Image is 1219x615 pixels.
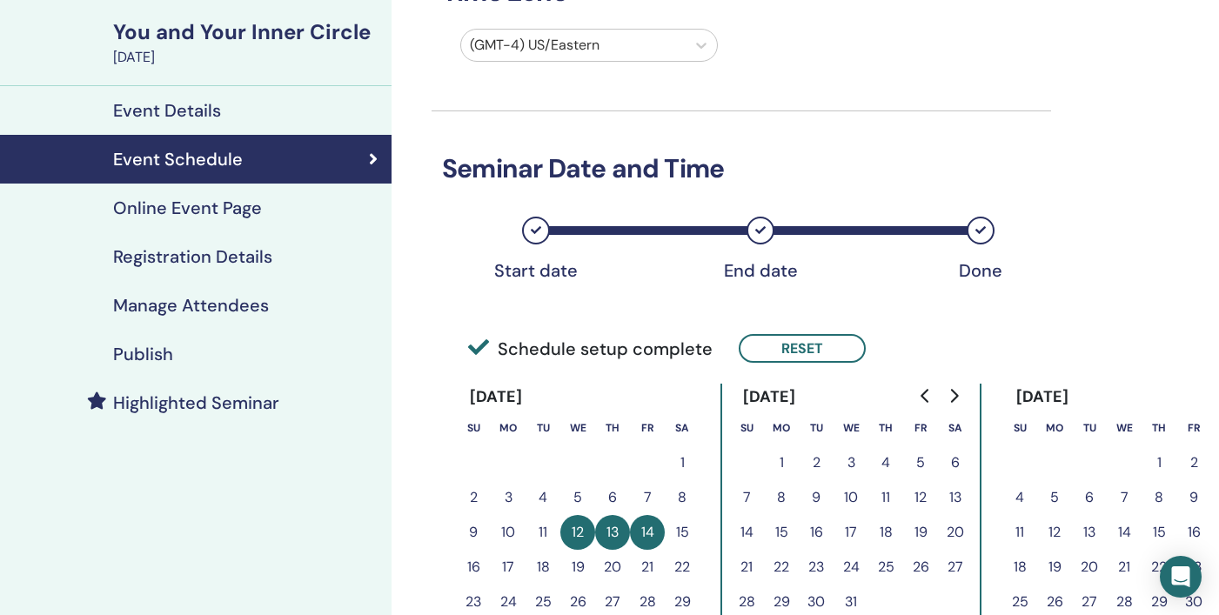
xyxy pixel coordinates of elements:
button: 12 [903,480,938,515]
button: 17 [834,515,868,550]
button: 9 [799,480,834,515]
button: 17 [491,550,526,585]
button: 7 [1107,480,1142,515]
button: 3 [491,480,526,515]
th: Friday [903,411,938,445]
div: You and Your Inner Circle [113,17,381,47]
th: Friday [1176,411,1211,445]
button: 10 [491,515,526,550]
button: 13 [1072,515,1107,550]
button: 11 [1002,515,1037,550]
button: 11 [868,480,903,515]
button: 21 [630,550,665,585]
button: 13 [595,515,630,550]
div: [DATE] [729,384,810,411]
div: [DATE] [1002,384,1083,411]
div: Start date [492,260,579,281]
div: [DATE] [456,384,537,411]
button: 6 [1072,480,1107,515]
th: Tuesday [799,411,834,445]
button: 20 [595,550,630,585]
button: 5 [903,445,938,480]
button: Go to next month [940,378,968,413]
button: 2 [1176,445,1211,480]
button: 22 [665,550,700,585]
button: 9 [1176,480,1211,515]
button: Go to previous month [912,378,940,413]
h4: Event Details [113,100,221,121]
button: 3 [834,445,868,480]
button: 16 [799,515,834,550]
button: 15 [1142,515,1176,550]
th: Monday [1037,411,1072,445]
button: 26 [903,550,938,585]
button: 8 [764,480,799,515]
button: 18 [868,515,903,550]
button: 19 [1037,550,1072,585]
button: 11 [526,515,560,550]
button: 2 [799,445,834,480]
button: 12 [560,515,595,550]
button: 7 [729,480,764,515]
th: Tuesday [1072,411,1107,445]
button: 2 [456,480,491,515]
th: Wednesday [560,411,595,445]
th: Monday [491,411,526,445]
button: 1 [764,445,799,480]
button: 19 [903,515,938,550]
th: Friday [630,411,665,445]
button: 20 [1072,550,1107,585]
button: 27 [938,550,973,585]
button: 10 [834,480,868,515]
button: Reset [739,334,866,363]
button: 12 [1037,515,1072,550]
button: 14 [630,515,665,550]
button: 6 [938,445,973,480]
div: Open Intercom Messenger [1160,556,1202,598]
div: Done [937,260,1024,281]
button: 7 [630,480,665,515]
button: 14 [1107,515,1142,550]
th: Sunday [456,411,491,445]
button: 23 [799,550,834,585]
h4: Manage Attendees [113,295,269,316]
button: 6 [595,480,630,515]
span: Schedule setup complete [468,336,713,362]
button: 16 [1176,515,1211,550]
h4: Online Event Page [113,197,262,218]
th: Tuesday [526,411,560,445]
button: 25 [868,550,903,585]
th: Wednesday [834,411,868,445]
th: Saturday [938,411,973,445]
th: Monday [764,411,799,445]
button: 20 [938,515,973,550]
button: 8 [665,480,700,515]
button: 19 [560,550,595,585]
h4: Registration Details [113,246,272,267]
div: [DATE] [113,47,381,68]
h4: Highlighted Seminar [113,392,279,413]
h4: Event Schedule [113,149,243,170]
th: Sunday [1002,411,1037,445]
button: 24 [834,550,868,585]
button: 15 [665,515,700,550]
th: Thursday [868,411,903,445]
button: 9 [456,515,491,550]
th: Saturday [665,411,700,445]
button: 8 [1142,480,1176,515]
button: 5 [560,480,595,515]
button: 15 [764,515,799,550]
div: End date [717,260,804,281]
button: 18 [1002,550,1037,585]
th: Sunday [729,411,764,445]
button: 16 [456,550,491,585]
th: Thursday [595,411,630,445]
button: 22 [1142,550,1176,585]
button: 18 [526,550,560,585]
button: 21 [729,550,764,585]
th: Wednesday [1107,411,1142,445]
button: 1 [1142,445,1176,480]
th: Thursday [1142,411,1176,445]
button: 23 [1176,550,1211,585]
button: 22 [764,550,799,585]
